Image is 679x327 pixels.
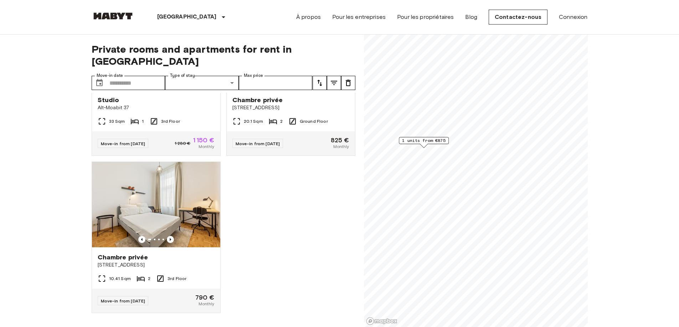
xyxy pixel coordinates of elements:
span: 1 150 € [193,137,214,143]
span: [STREET_ADDRESS] [232,104,349,111]
button: tune [341,76,355,90]
span: Monthly [333,143,349,150]
span: Private rooms and apartments for rent in [GEOGRAPHIC_DATA] [92,43,355,67]
span: Studio [98,96,119,104]
span: 1 [142,118,144,125]
span: Ground Floor [300,118,328,125]
p: [GEOGRAPHIC_DATA] [157,13,217,21]
button: Previous image [138,236,145,243]
span: 10.41 Sqm [109,275,131,282]
span: Chambre privée [232,96,283,104]
span: 2 [280,118,283,125]
span: 2 [148,275,150,282]
a: Contactez-nous [489,10,547,25]
a: Pour les propriétaires [397,13,454,21]
button: tune [327,76,341,90]
button: Choose date [92,76,107,90]
span: 3rd Floor [168,275,186,282]
span: 3rd Floor [161,118,180,125]
span: 20.1 Sqm [244,118,263,125]
span: Chambre privée [98,253,148,262]
a: À propos [296,13,321,21]
img: Marketing picture of unit DE-01-015-001-01H [92,162,220,247]
img: Habyt [92,12,134,20]
label: Type of stay [170,73,195,79]
span: Move-in from [DATE] [101,298,145,304]
span: Monthly [199,301,214,307]
span: Move-in from [DATE] [101,141,145,146]
button: Previous image [167,236,174,243]
span: Move-in from [DATE] [236,141,280,146]
span: 1 units from €875 [402,137,446,144]
span: 33 Sqm [109,118,125,125]
a: Blog [465,13,477,21]
a: Mapbox logo [366,317,397,325]
label: Max price [244,73,263,79]
a: Pour les entreprises [332,13,386,21]
span: Alt-Moabit 37 [98,104,215,111]
a: Marketing picture of unit DE-01-015-001-01HPrevious imagePrevious imageChambre privée[STREET_ADDR... [92,162,221,313]
label: Move-in date [97,73,123,79]
span: 1 280 € [175,140,190,147]
a: Connexion [559,13,587,21]
button: tune [313,76,327,90]
div: Map marker [399,137,449,148]
span: Monthly [199,143,214,150]
span: 825 € [331,137,349,143]
span: 790 € [195,294,215,301]
span: [STREET_ADDRESS] [98,262,215,269]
